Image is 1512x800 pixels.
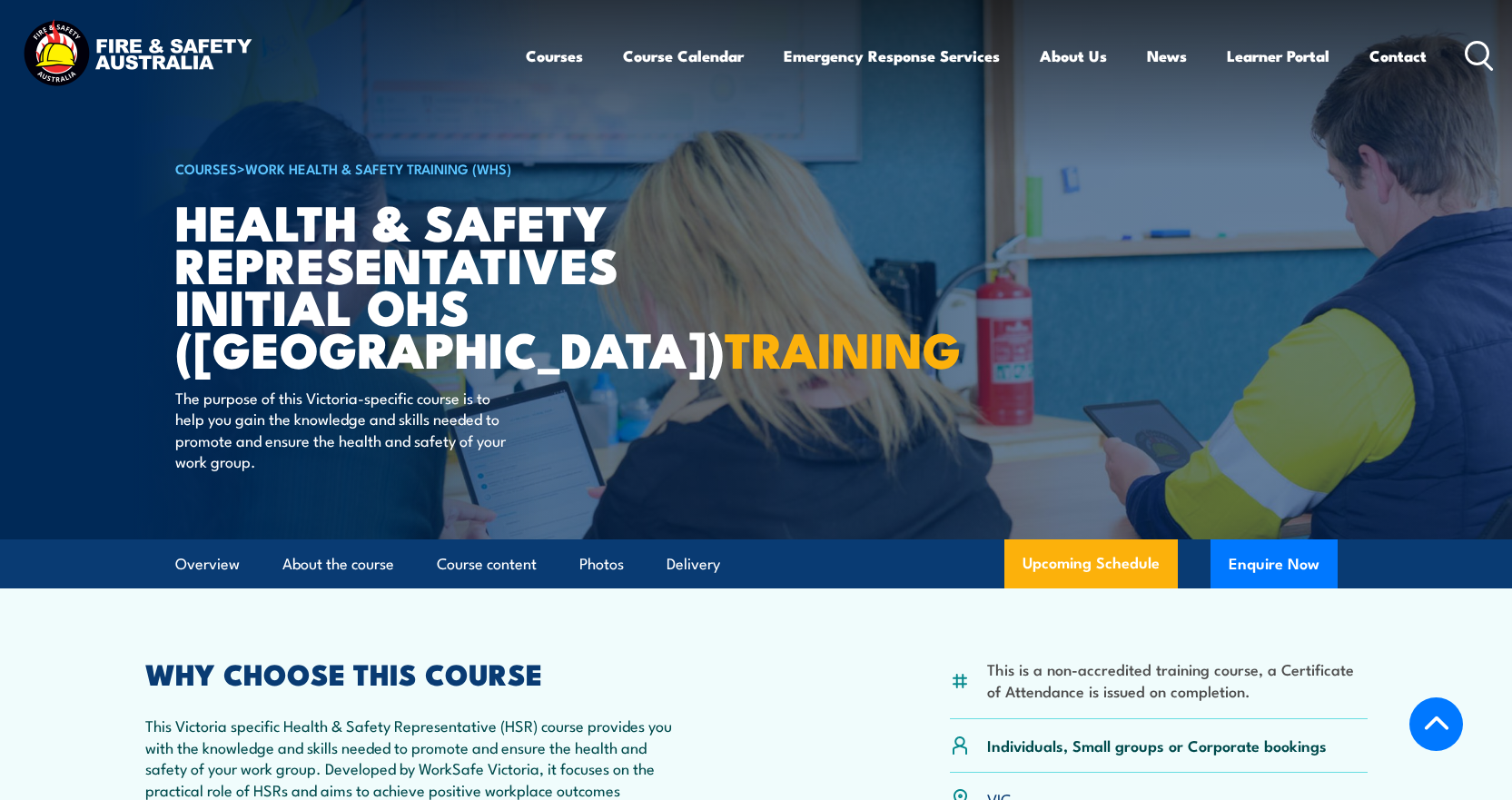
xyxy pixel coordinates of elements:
a: COURSES [175,158,237,178]
a: Upcoming Schedule [1004,539,1178,588]
h1: Health & Safety Representatives Initial OHS ([GEOGRAPHIC_DATA]) [175,200,624,370]
a: Courses [526,32,583,80]
a: Course Calendar [623,32,744,80]
a: Delivery [667,540,720,588]
a: About Us [1040,32,1107,80]
a: Photos [579,540,624,588]
a: Learner Portal [1227,32,1329,80]
a: Work Health & Safety Training (WHS) [245,158,511,178]
a: Emergency Response Services [784,32,1000,80]
h6: > [175,157,624,179]
button: Enquire Now [1211,539,1338,588]
li: This is a non-accredited training course, a Certificate of Attendance is issued on completion. [987,658,1368,701]
a: News [1147,32,1187,80]
a: Overview [175,540,240,588]
h2: WHY CHOOSE THIS COURSE [145,660,676,686]
p: Individuals, Small groups or Corporate bookings [987,735,1327,756]
strong: TRAINING [725,310,961,385]
p: The purpose of this Victoria-specific course is to help you gain the knowledge and skills needed ... [175,387,507,472]
a: About the course [282,540,394,588]
a: Contact [1369,32,1427,80]
a: Course content [437,540,537,588]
